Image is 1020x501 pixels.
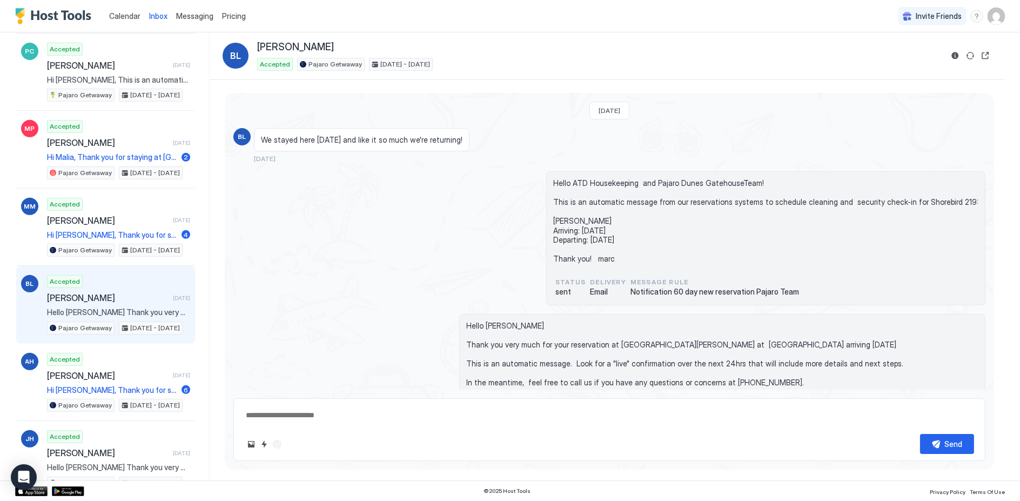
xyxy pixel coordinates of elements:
[257,41,334,54] span: [PERSON_NAME]
[50,44,80,54] span: Accepted
[47,60,169,71] span: [PERSON_NAME]
[260,59,290,69] span: Accepted
[26,279,34,289] span: BL
[970,10,983,23] div: menu
[245,438,258,451] button: Upload image
[630,277,799,287] span: Message Rule
[50,122,80,131] span: Accepted
[47,370,169,381] span: [PERSON_NAME]
[945,438,963,450] div: Send
[308,59,362,69] span: Pajaro Getwaway
[184,386,188,394] span: 6
[47,463,190,472] span: Hello [PERSON_NAME] Thank you very much for your reservation at [GEOGRAPHIC_DATA][PERSON_NAME] at...
[238,132,246,142] span: BL
[25,357,35,366] span: AH
[47,152,177,162] span: Hi Malia, Thank you for staying at [GEOGRAPHIC_DATA][PERSON_NAME] and for being such great guests...
[173,372,190,379] span: [DATE]
[222,11,246,21] span: Pricing
[109,10,140,22] a: Calendar
[50,277,80,286] span: Accepted
[930,489,965,495] span: Privacy Policy
[184,231,189,239] span: 4
[484,487,531,495] span: © 2025 Host Tools
[555,277,586,287] span: status
[258,438,271,451] button: Quick reply
[47,75,190,85] span: Hi [PERSON_NAME], This is an automatic message. and reminder, that (unless we've made different a...
[47,292,169,303] span: [PERSON_NAME]
[130,245,180,255] span: [DATE] - [DATE]
[173,295,190,302] span: [DATE]
[58,245,112,255] span: Pajaro Getwaway
[47,215,169,226] span: [PERSON_NAME]
[149,11,167,21] span: Inbox
[58,90,112,100] span: Pajaro Getwaway
[173,450,190,457] span: [DATE]
[970,489,1005,495] span: Terms Of Use
[149,10,167,22] a: Inbox
[261,135,462,145] span: We stayed here [DATE] and like it so much we're returning!
[964,49,977,62] button: Sync reservation
[230,49,241,62] span: BL
[380,59,430,69] span: [DATE] - [DATE]
[24,202,36,211] span: MM
[25,124,35,133] span: MP
[47,447,169,458] span: [PERSON_NAME]
[58,400,112,410] span: Pajaro Getwaway
[176,11,213,21] span: Messaging
[130,168,180,178] span: [DATE] - [DATE]
[25,46,35,56] span: PC
[15,8,96,24] a: Host Tools Logo
[50,199,80,209] span: Accepted
[11,464,37,490] div: Open Intercom Messenger
[58,168,112,178] span: Pajaro Getwaway
[555,287,586,297] span: sent
[979,49,992,62] button: Open reservation
[173,139,190,146] span: [DATE]
[130,400,180,410] span: [DATE] - [DATE]
[916,11,962,21] span: Invite Friends
[52,486,84,496] a: Google Play Store
[15,486,48,496] a: App Store
[988,8,1005,25] div: User profile
[173,62,190,69] span: [DATE]
[590,287,626,297] span: Email
[50,355,80,364] span: Accepted
[553,178,978,264] span: Hello ATD Housekeeping and Pajaro Dunes GatehouseTeam! This is an automatic message from our rese...
[970,485,1005,497] a: Terms Of Use
[254,155,276,163] span: [DATE]
[109,11,140,21] span: Calendar
[920,434,974,454] button: Send
[47,385,177,395] span: Hi [PERSON_NAME], Thank you for staying at [GEOGRAPHIC_DATA][PERSON_NAME] and for being such grea...
[58,323,112,333] span: Pajaro Getwaway
[630,287,799,297] span: Notification 60 day new reservation Pajaro Team
[130,323,180,333] span: [DATE] - [DATE]
[599,106,620,115] span: [DATE]
[184,153,188,161] span: 2
[173,217,190,224] span: [DATE]
[50,432,80,442] span: Accepted
[25,434,34,444] span: JH
[47,137,169,148] span: [PERSON_NAME]
[47,230,177,240] span: Hi [PERSON_NAME], Thank you for staying at [GEOGRAPHIC_DATA][PERSON_NAME] and for being such grea...
[930,485,965,497] a: Privacy Policy
[590,277,626,287] span: Delivery
[176,10,213,22] a: Messaging
[130,90,180,100] span: [DATE] - [DATE]
[949,49,962,62] button: Reservation information
[130,478,180,488] span: [DATE] - [DATE]
[466,321,978,435] span: Hello [PERSON_NAME] Thank you very much for your reservation at [GEOGRAPHIC_DATA][PERSON_NAME] at...
[58,478,112,488] span: Pajaro Getwaway
[47,308,190,317] span: Hello [PERSON_NAME] Thank you very much for your reservation at [GEOGRAPHIC_DATA][PERSON_NAME] at...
